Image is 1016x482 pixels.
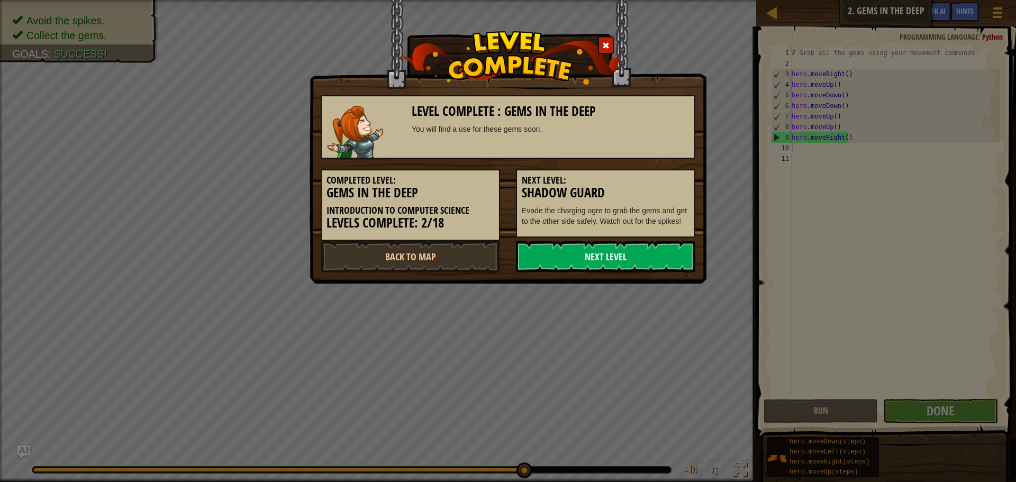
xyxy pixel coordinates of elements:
a: Back to Map [321,241,500,272]
h3: Shadow Guard [522,186,690,200]
div: You will find a use for these gems soon. [412,124,690,134]
h3: Levels Complete: 2/18 [326,216,494,230]
img: captain.png [327,106,384,158]
img: level_complete.png [395,31,622,85]
h3: Gems in the Deep [326,186,494,200]
p: Evade the charging ogre to grab the gems and get to the other side safely. Watch out for the spikes! [522,205,690,226]
h5: Completed Level: [326,175,494,186]
h3: Level Complete : Gems in the Deep [412,104,690,119]
h5: Introduction to Computer Science [326,205,494,216]
h5: Next Level: [522,175,690,186]
a: Next Level [516,241,695,272]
